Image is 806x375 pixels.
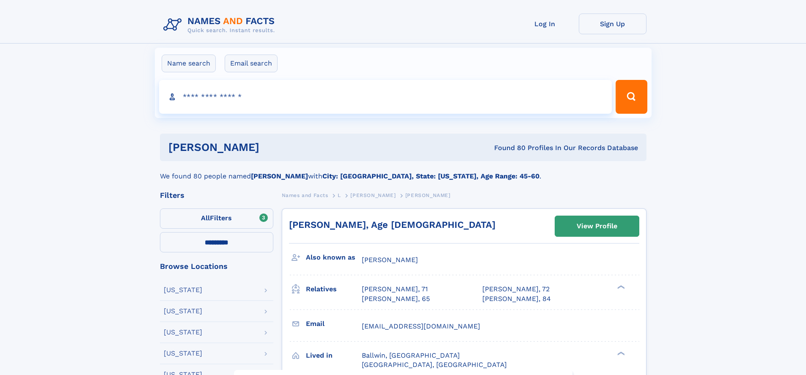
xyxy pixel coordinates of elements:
[615,350,625,356] div: ❯
[362,294,430,304] a: [PERSON_NAME], 65
[362,256,418,264] span: [PERSON_NAME]
[350,190,396,200] a: [PERSON_NAME]
[160,208,273,229] label: Filters
[282,190,328,200] a: Names and Facts
[338,192,341,198] span: L
[164,350,202,357] div: [US_STATE]
[168,142,377,153] h1: [PERSON_NAME]
[322,172,539,180] b: City: [GEOGRAPHIC_DATA], State: [US_STATE], Age Range: 45-60
[338,190,341,200] a: L
[160,161,646,181] div: We found 80 people named with .
[160,14,282,36] img: Logo Names and Facts
[350,192,396,198] span: [PERSON_NAME]
[362,361,507,369] span: [GEOGRAPHIC_DATA], [GEOGRAPHIC_DATA]
[162,55,216,72] label: Name search
[577,216,617,236] div: View Profile
[306,250,362,265] h3: Also known as
[251,172,308,180] b: [PERSON_NAME]
[160,192,273,199] div: Filters
[405,192,451,198] span: [PERSON_NAME]
[362,322,480,330] span: [EMAIL_ADDRESS][DOMAIN_NAME]
[511,14,579,34] a: Log In
[362,285,428,294] a: [PERSON_NAME], 71
[615,285,625,290] div: ❯
[616,80,647,114] button: Search Button
[306,348,362,363] h3: Lived in
[579,14,646,34] a: Sign Up
[164,329,202,336] div: [US_STATE]
[289,219,495,230] a: [PERSON_NAME], Age [DEMOGRAPHIC_DATA]
[160,263,273,270] div: Browse Locations
[201,214,210,222] span: All
[306,282,362,296] h3: Relatives
[555,216,639,236] a: View Profile
[482,285,550,294] a: [PERSON_NAME], 72
[482,294,551,304] a: [PERSON_NAME], 84
[377,143,638,153] div: Found 80 Profiles In Our Records Database
[164,287,202,293] div: [US_STATE]
[362,351,460,359] span: Ballwin, [GEOGRAPHIC_DATA]
[164,308,202,315] div: [US_STATE]
[306,317,362,331] h3: Email
[225,55,278,72] label: Email search
[159,80,612,114] input: search input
